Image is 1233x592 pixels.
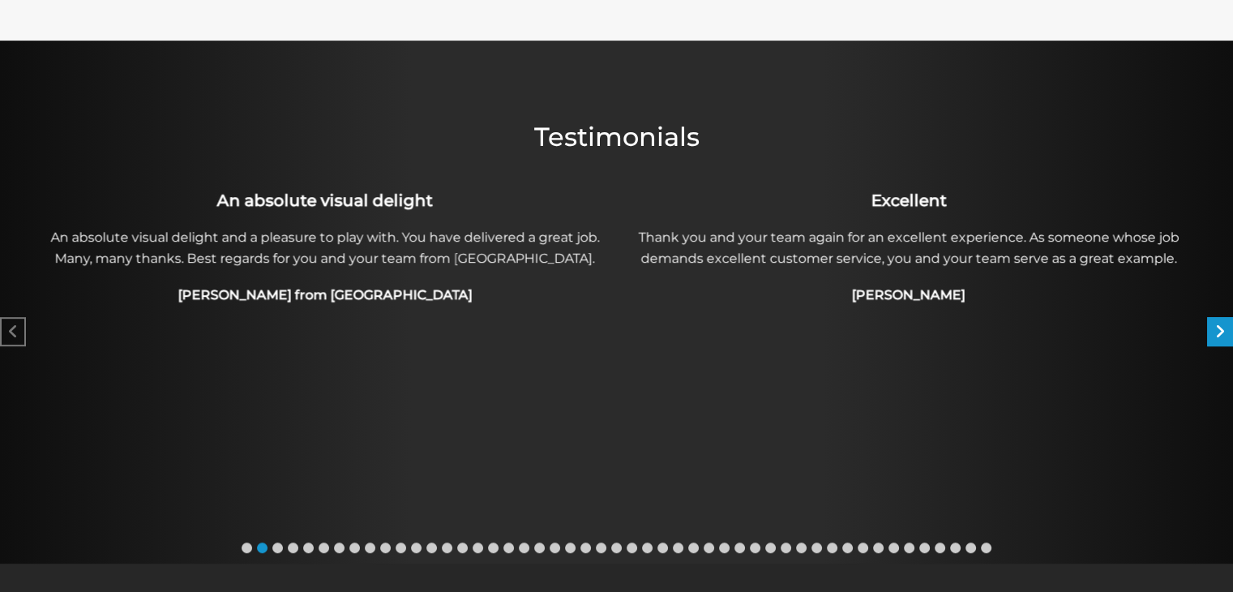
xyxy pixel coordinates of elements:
h4: [PERSON_NAME] from [GEOGRAPHIC_DATA] [41,285,608,305]
h3: Excellent [626,188,1192,212]
div: 2 / 49 [41,187,609,312]
p: An absolute visual delight and a pleasure to play with. You have delivered a great job. Many, man... [41,227,608,269]
p: Thank you and your team again for an excellent experience. As someone whose job demands excellent... [626,227,1192,269]
h4: [PERSON_NAME] [626,285,1192,305]
h3: An absolute visual delight [41,188,608,212]
div: 3 / 49 [625,187,1193,312]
